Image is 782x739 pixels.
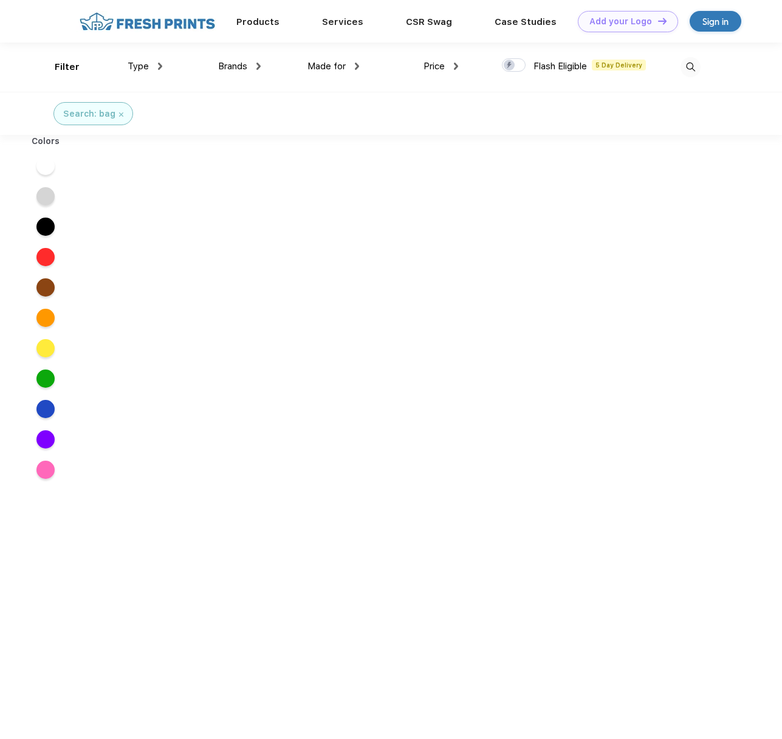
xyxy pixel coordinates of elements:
img: dropdown.png [256,63,261,70]
img: desktop_search.svg [681,57,701,77]
span: Brands [218,61,247,72]
a: Products [236,16,280,27]
span: Price [424,61,445,72]
span: Type [128,61,149,72]
img: dropdown.png [454,63,458,70]
a: Sign in [690,11,741,32]
img: filter_cancel.svg [119,112,123,117]
span: 5 Day Delivery [592,60,646,70]
span: Made for [307,61,346,72]
span: Flash Eligible [533,61,587,72]
img: DT [658,18,667,24]
img: fo%20logo%202.webp [76,11,219,32]
img: dropdown.png [158,63,162,70]
div: Search: bag [63,108,115,120]
div: Add your Logo [589,16,652,27]
div: Filter [55,60,80,74]
img: dropdown.png [355,63,359,70]
div: Sign in [702,15,729,29]
div: Colors [22,135,69,148]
